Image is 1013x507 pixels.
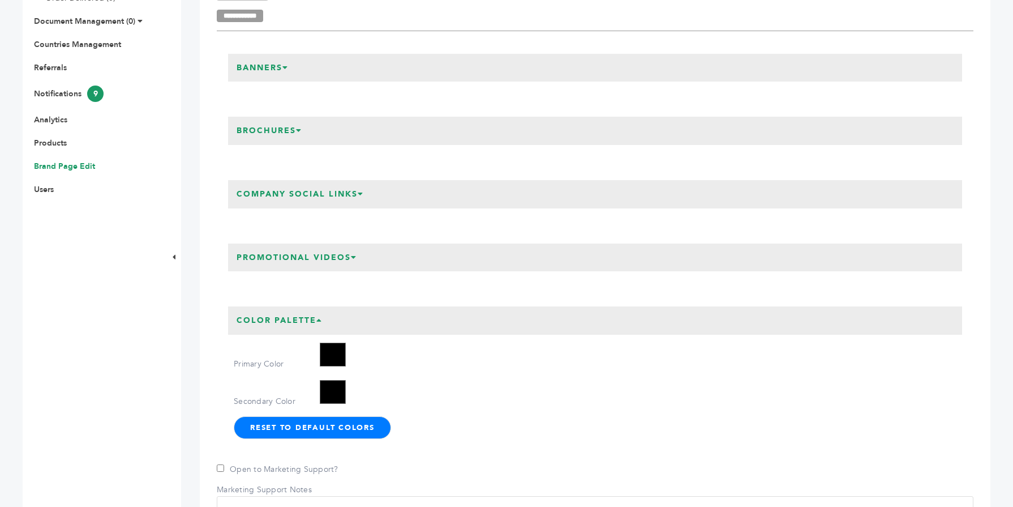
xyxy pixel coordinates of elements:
span: 9 [87,86,104,102]
label: Primary Color [234,359,313,370]
h3: Brochures [228,117,311,145]
a: Document Management (0) [34,16,135,27]
a: Brand Page Edit [34,161,95,172]
label: Open to Marketing Support? [217,464,338,475]
a: Countries Management [34,39,121,50]
button: Reset to Default Colors [234,416,391,439]
h3: Company Social Links [228,180,372,208]
a: Analytics [34,114,67,125]
h3: Promotional Videos [228,244,366,272]
a: Products [34,138,67,148]
a: Referrals [34,62,67,73]
input: Open to Marketing Support? [217,465,224,472]
a: Users [34,184,54,195]
h3: Banners [228,54,297,82]
label: Marketing Support Notes [217,484,312,496]
label: Secondary Color [234,396,313,407]
h3: Color Palette [228,306,331,335]
a: Notifications9 [34,88,104,99]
